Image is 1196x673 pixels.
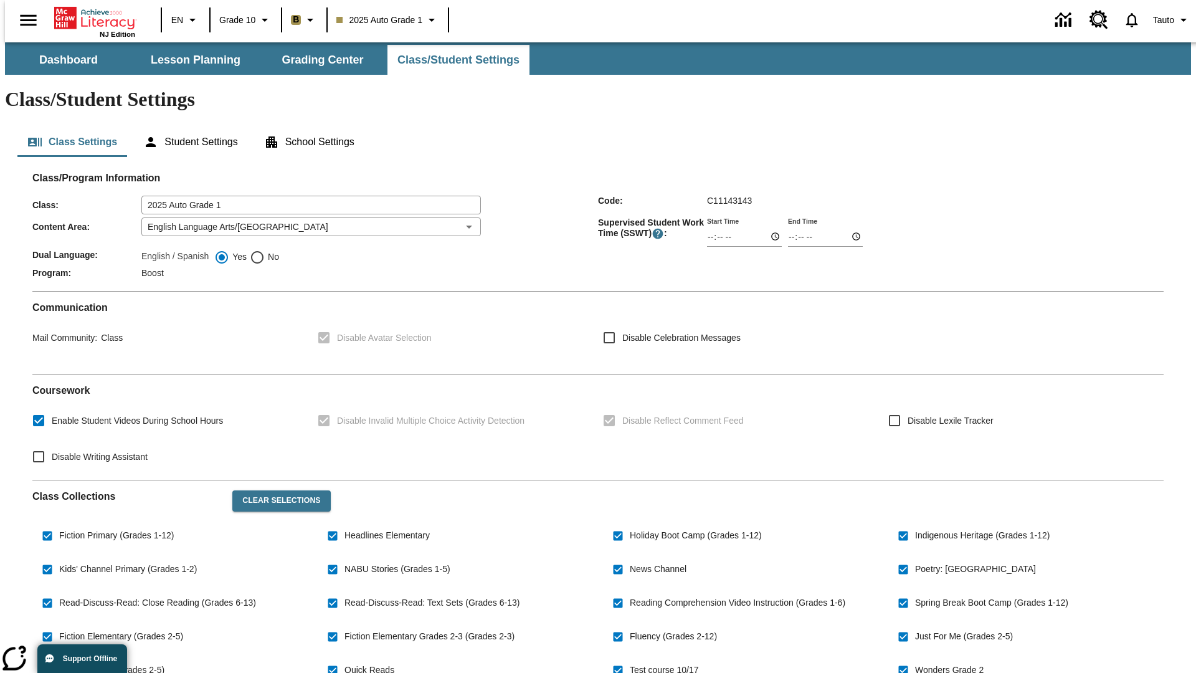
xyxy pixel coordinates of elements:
[171,14,183,27] span: EN
[17,127,127,157] button: Class Settings
[39,53,98,67] span: Dashboard
[915,596,1068,609] span: Spring Break Boot Camp (Grades 1-12)
[630,630,717,643] span: Fluency (Grades 2-12)
[260,45,385,75] button: Grading Center
[707,196,752,206] span: C11143143
[344,529,430,542] span: Headlines Elementary
[32,302,1164,364] div: Communication
[344,630,515,643] span: Fiction Elementary Grades 2-3 (Grades 2-3)
[337,332,432,345] span: Disable Avatar Selection
[97,333,123,343] span: Class
[598,217,707,240] span: Supervised Student Work Time (SSWT) :
[387,45,529,75] button: Class/Student Settings
[915,563,1036,576] span: Poetry: [GEOGRAPHIC_DATA]
[32,302,1164,313] h2: Communication
[59,596,256,609] span: Read-Discuss-Read: Close Reading (Grades 6-13)
[915,529,1050,542] span: Indigenous Heritage (Grades 1-12)
[1153,14,1174,27] span: Tauto
[151,53,240,67] span: Lesson Planning
[282,53,363,67] span: Grading Center
[5,88,1191,111] h1: Class/Student Settings
[141,217,481,236] div: English Language Arts/[GEOGRAPHIC_DATA]
[254,127,364,157] button: School Settings
[229,251,247,264] span: Yes
[59,529,174,542] span: Fiction Primary (Grades 1-12)
[5,45,531,75] div: SubNavbar
[32,490,222,502] h2: Class Collections
[32,384,1164,396] h2: Course work
[54,4,135,38] div: Home
[32,222,141,232] span: Content Area :
[286,9,323,31] button: Boost Class color is light brown. Change class color
[32,384,1164,470] div: Coursework
[788,216,817,226] label: End Time
[10,2,47,39] button: Open side menu
[59,563,197,576] span: Kids' Channel Primary (Grades 1-2)
[32,268,141,278] span: Program :
[141,250,209,265] label: English / Spanish
[344,596,520,609] span: Read-Discuss-Read: Text Sets (Grades 6-13)
[100,31,135,38] span: NJ Edition
[141,268,164,278] span: Boost
[52,451,148,464] span: Disable Writing Assistant
[214,9,277,31] button: Grade: Grade 10, Select a grade
[1048,3,1082,37] a: Data Center
[293,12,299,27] span: B
[32,172,1164,184] h2: Class/Program Information
[630,563,686,576] span: News Channel
[652,227,664,240] button: Supervised Student Work Time is the timeframe when students can take LevelSet and when lessons ar...
[32,200,141,210] span: Class :
[622,414,744,427] span: Disable Reflect Comment Feed
[52,414,223,427] span: Enable Student Videos During School Hours
[598,196,707,206] span: Code :
[1082,3,1116,37] a: Resource Center, Will open in new tab
[17,127,1179,157] div: Class/Student Settings
[265,251,279,264] span: No
[54,6,135,31] a: Home
[232,490,330,512] button: Clear Selections
[166,9,206,31] button: Language: EN, Select a language
[908,414,994,427] span: Disable Lexile Tracker
[707,216,739,226] label: Start Time
[336,14,422,27] span: 2025 Auto Grade 1
[915,630,1013,643] span: Just For Me (Grades 2-5)
[219,14,255,27] span: Grade 10
[1116,4,1148,36] a: Notifications
[397,53,520,67] span: Class/Student Settings
[59,630,183,643] span: Fiction Elementary (Grades 2-5)
[630,529,762,542] span: Holiday Boot Camp (Grades 1-12)
[344,563,450,576] span: NABU Stories (Grades 1-5)
[331,9,444,31] button: Class: 2025 Auto Grade 1, Select your class
[1148,9,1196,31] button: Profile/Settings
[5,42,1191,75] div: SubNavbar
[133,127,247,157] button: Student Settings
[32,333,97,343] span: Mail Community :
[337,414,524,427] span: Disable Invalid Multiple Choice Activity Detection
[32,184,1164,281] div: Class/Program Information
[6,45,131,75] button: Dashboard
[37,644,127,673] button: Support Offline
[630,596,845,609] span: Reading Comprehension Video Instruction (Grades 1-6)
[622,332,741,345] span: Disable Celebration Messages
[141,196,481,214] input: Class
[133,45,258,75] button: Lesson Planning
[32,250,141,260] span: Dual Language :
[63,654,117,663] span: Support Offline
